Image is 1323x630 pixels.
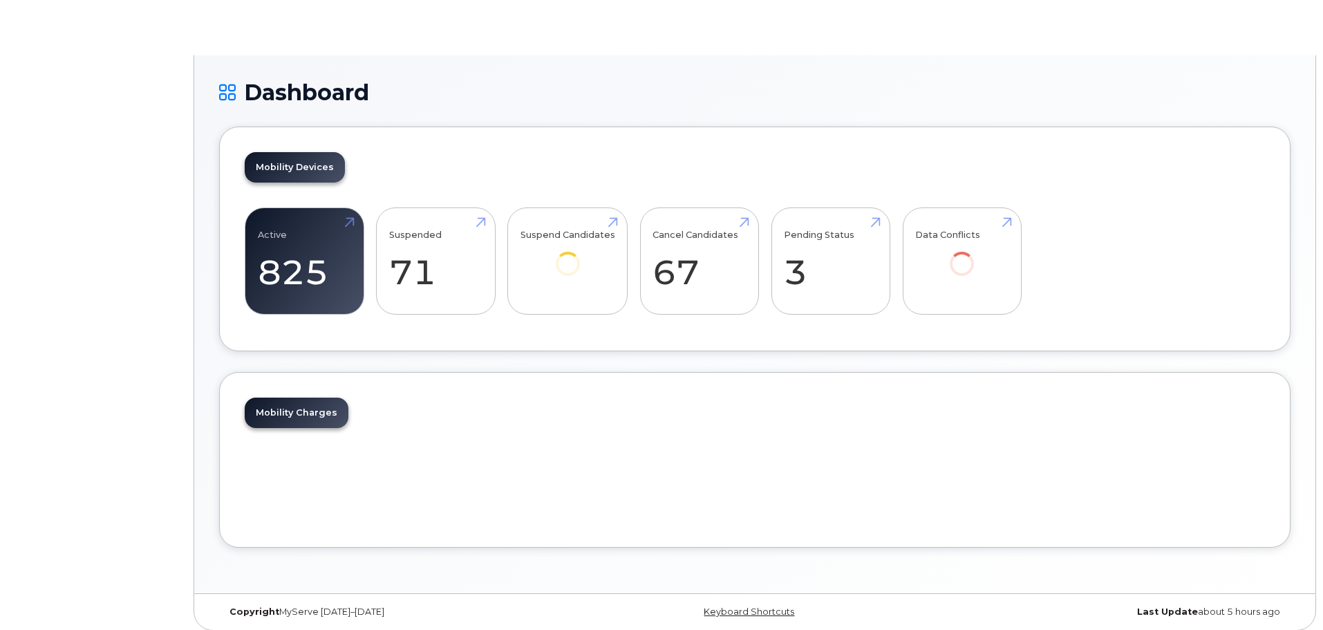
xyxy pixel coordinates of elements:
h1: Dashboard [219,80,1291,104]
a: Pending Status 3 [784,216,877,307]
div: MyServe [DATE]–[DATE] [219,606,576,618]
a: Suspend Candidates [520,216,615,295]
div: about 5 hours ago [933,606,1291,618]
a: Cancel Candidates 67 [653,216,746,307]
a: Suspended 71 [389,216,482,307]
a: Mobility Devices [245,152,345,183]
a: Keyboard Shortcuts [704,606,794,617]
a: Active 825 [258,216,351,307]
a: Data Conflicts [915,216,1008,295]
strong: Copyright [229,606,279,617]
strong: Last Update [1137,606,1198,617]
a: Mobility Charges [245,398,348,428]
